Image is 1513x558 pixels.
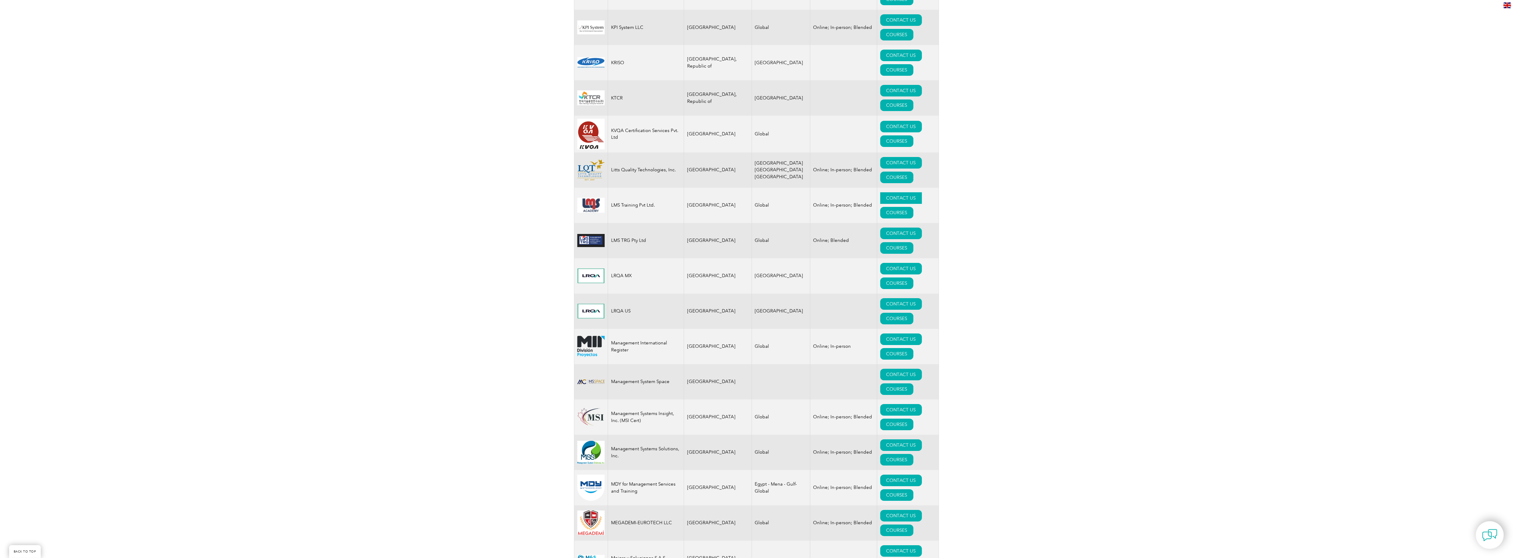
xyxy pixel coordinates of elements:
td: Online; In-person; Blended [810,470,877,505]
td: [GEOGRAPHIC_DATA] [684,505,752,541]
a: CONTACT US [880,545,922,557]
td: [GEOGRAPHIC_DATA] [684,399,752,435]
td: [GEOGRAPHIC_DATA] [684,294,752,329]
td: Online; In-person; Blended [810,435,877,470]
a: CONTACT US [880,263,922,274]
a: COURSES [880,348,913,360]
td: Litts Quality Technologies, Inc. [608,152,684,188]
td: [GEOGRAPHIC_DATA] [684,435,752,470]
img: 9644484e-636f-eb11-a812-002248153038-logo.gif [577,55,605,70]
td: [GEOGRAPHIC_DATA] [GEOGRAPHIC_DATA] [GEOGRAPHIC_DATA] [752,152,810,188]
a: COURSES [880,313,913,324]
img: 6f718c37-9d51-ea11-a813-000d3ae11abd-logo.png [577,511,605,535]
td: Online; In-person; Blended [810,152,877,188]
td: [GEOGRAPHIC_DATA] [684,258,752,294]
td: MEGADEMI-EUROTECH LLC [608,505,684,541]
td: Management International Register [608,329,684,364]
img: d1e0a710-0d05-ea11-a811-000d3a79724a-logo.png [577,159,605,180]
td: Management Systems Insight, Inc. (MSI Cert) [608,399,684,435]
img: c485e4a1-833a-eb11-a813-0022481469da-logo.jpg [577,234,605,247]
a: COURSES [880,172,913,183]
a: COURSES [880,29,913,40]
td: Global [752,399,810,435]
td: Global [752,10,810,45]
td: Online; In-person; Blended [810,188,877,223]
a: CONTACT US [880,228,922,239]
img: 6f34a6f0-7f07-ed11-82e5-002248d3b10e-logo.jpg [577,441,605,464]
td: Online; In-person [810,329,877,364]
img: 3c1bd982-510d-ef11-9f89-000d3a6b69ab%20-logo.png [577,379,605,384]
td: [GEOGRAPHIC_DATA] [684,152,752,188]
td: [GEOGRAPHIC_DATA] [752,294,810,329]
a: CONTACT US [880,333,922,345]
a: BACK TO TOP [9,545,41,558]
td: Global [752,435,810,470]
td: Online; In-person; Blended [810,505,877,541]
a: CONTACT US [880,14,922,26]
td: Management Systems Solutions, Inc. [608,435,684,470]
img: 20f5aa14-88a6-ee11-be37-00224898ad00-logo.png [577,475,605,501]
td: LRQA US [608,294,684,329]
td: [GEOGRAPHIC_DATA] [684,10,752,45]
a: COURSES [880,383,913,395]
a: COURSES [880,489,913,501]
a: COURSES [880,454,913,466]
td: Online; In-person; Blended [810,399,877,435]
img: 6330b304-576f-eb11-a812-00224815377e-logo.png [577,119,605,149]
td: Egypt - Mena - Gulf- Global [752,470,810,505]
img: 8fb97be4-9e14-ea11-a811-000d3a79722d-logo.jpg [577,90,605,105]
td: Online; In-person; Blended [810,10,877,45]
a: CONTACT US [880,404,922,416]
td: KPI System LLC [608,10,684,45]
td: [GEOGRAPHIC_DATA] [684,188,752,223]
td: [GEOGRAPHIC_DATA] [752,45,810,80]
a: CONTACT US [880,298,922,310]
a: CONTACT US [880,475,922,486]
a: CONTACT US [880,192,922,204]
img: 70fbe71e-5149-ea11-a812-000d3a7940d5-logo.jpg [577,268,605,283]
td: [GEOGRAPHIC_DATA] [684,329,752,364]
img: 1303cd39-a58f-ee11-be36-000d3ae1a86f-logo.png [577,408,605,426]
img: 55ff55a1-5049-ea11-a812-000d3a7940d5-logo.jpg [577,304,605,319]
img: en [1504,2,1511,8]
a: COURSES [880,207,913,218]
td: MDY for Management Services and Training [608,470,684,505]
td: Global [752,329,810,364]
a: CONTACT US [880,157,922,169]
a: CONTACT US [880,369,922,380]
img: 92573bc8-4c6f-eb11-a812-002248153038-logo.jpg [577,198,605,213]
td: Management System Space [608,364,684,399]
td: Online; Blended [810,223,877,258]
td: [GEOGRAPHIC_DATA] [684,223,752,258]
a: COURSES [880,419,913,430]
td: Global [752,505,810,541]
td: Global [752,223,810,258]
a: COURSES [880,99,913,111]
td: KTCR [608,80,684,116]
td: [GEOGRAPHIC_DATA] [752,258,810,294]
td: [GEOGRAPHIC_DATA] [684,470,752,505]
td: Global [752,188,810,223]
a: CONTACT US [880,510,922,521]
a: COURSES [880,135,913,147]
td: LRQA MX [608,258,684,294]
td: KVQA Certification Services Pvt. Ltd [608,116,684,152]
td: [GEOGRAPHIC_DATA] [684,364,752,399]
a: COURSES [880,277,913,289]
img: 6333cecf-d94e-ef11-a316-000d3ad139cf-logo.jpg [577,20,605,35]
img: contact-chat.png [1482,528,1497,543]
td: LMS TRG Pty Ltd [608,223,684,258]
a: CONTACT US [880,85,922,96]
a: CONTACT US [880,121,922,132]
td: [GEOGRAPHIC_DATA] [684,116,752,152]
td: [GEOGRAPHIC_DATA] [752,80,810,116]
img: 092a24ac-d9bc-ea11-a814-000d3a79823d-logo.png [577,336,605,357]
td: KRISO [608,45,684,80]
a: CONTACT US [880,439,922,451]
a: COURSES [880,242,913,254]
td: [GEOGRAPHIC_DATA], Republic of [684,45,752,80]
a: CONTACT US [880,50,922,61]
td: LMS Training Pvt Ltd. [608,188,684,223]
a: COURSES [880,64,913,76]
td: Global [752,116,810,152]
